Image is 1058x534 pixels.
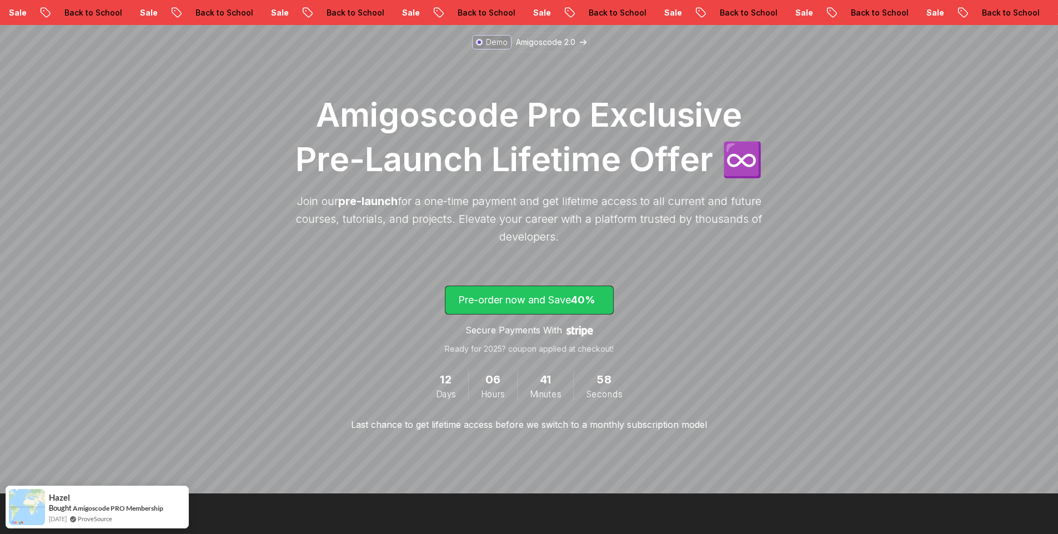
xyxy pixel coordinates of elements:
[523,7,559,18] p: Sale
[465,323,562,337] p: Secure Payments With
[317,7,392,18] p: Back to School
[49,514,67,523] span: [DATE]
[54,7,130,18] p: Back to School
[436,388,456,400] span: Days
[9,489,45,525] img: provesource social proof notification image
[130,7,166,18] p: Sale
[486,37,508,48] p: Demo
[49,503,72,512] span: Bought
[485,371,501,388] span: 6 Hours
[49,493,70,502] span: Hazel
[579,7,654,18] p: Back to School
[445,286,614,355] a: lifetime-access
[540,371,551,388] span: 41 Minutes
[530,388,561,400] span: Minutes
[351,418,707,431] p: Last chance to get lifetime access before we switch to a monthly subscription model
[481,388,505,400] span: Hours
[571,294,595,306] span: 40%
[516,37,575,48] p: Amigoscode 2.0
[448,7,523,18] p: Back to School
[841,7,916,18] p: Back to School
[392,7,428,18] p: Sale
[458,292,600,308] p: Pre-order now and Save
[469,32,589,52] a: DemoAmigoscode 2.0
[440,371,452,388] span: 12 Days
[290,192,768,246] p: Join our for a one-time payment and get lifetime access to all current and future courses, tutori...
[972,7,1047,18] p: Back to School
[445,343,614,355] p: Ready for 2025? coupon applied at checkout!
[290,92,768,181] h1: Amigoscode Pro Exclusive Pre-Launch Lifetime Offer ♾️
[78,514,112,523] a: ProveSource
[338,194,398,208] span: pre-launch
[654,7,690,18] p: Sale
[710,7,785,18] p: Back to School
[261,7,297,18] p: Sale
[916,7,952,18] p: Sale
[586,388,622,400] span: Seconds
[597,371,611,388] span: 58 Seconds
[785,7,821,18] p: Sale
[185,7,261,18] p: Back to School
[73,504,163,512] a: Amigoscode PRO Membership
